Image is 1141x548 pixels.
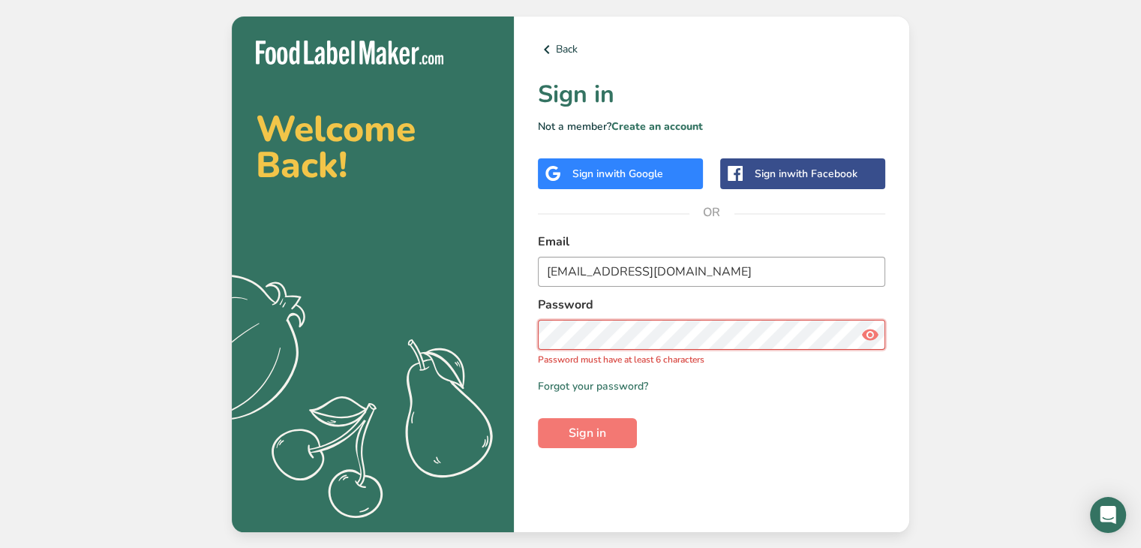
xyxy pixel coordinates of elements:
[538,257,885,287] input: Enter Your Email
[611,119,703,134] a: Create an account
[569,424,606,442] span: Sign in
[572,166,663,182] div: Sign in
[538,233,885,251] label: Email
[538,296,885,314] label: Password
[256,111,490,183] h2: Welcome Back!
[538,378,648,394] a: Forgot your password?
[538,353,885,366] p: Password must have at least 6 characters
[787,167,857,181] span: with Facebook
[538,77,885,113] h1: Sign in
[538,119,885,134] p: Not a member?
[605,167,663,181] span: with Google
[256,41,443,65] img: Food Label Maker
[689,190,734,235] span: OR
[538,418,637,448] button: Sign in
[538,41,885,59] a: Back
[755,166,857,182] div: Sign in
[1090,497,1126,533] div: Open Intercom Messenger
